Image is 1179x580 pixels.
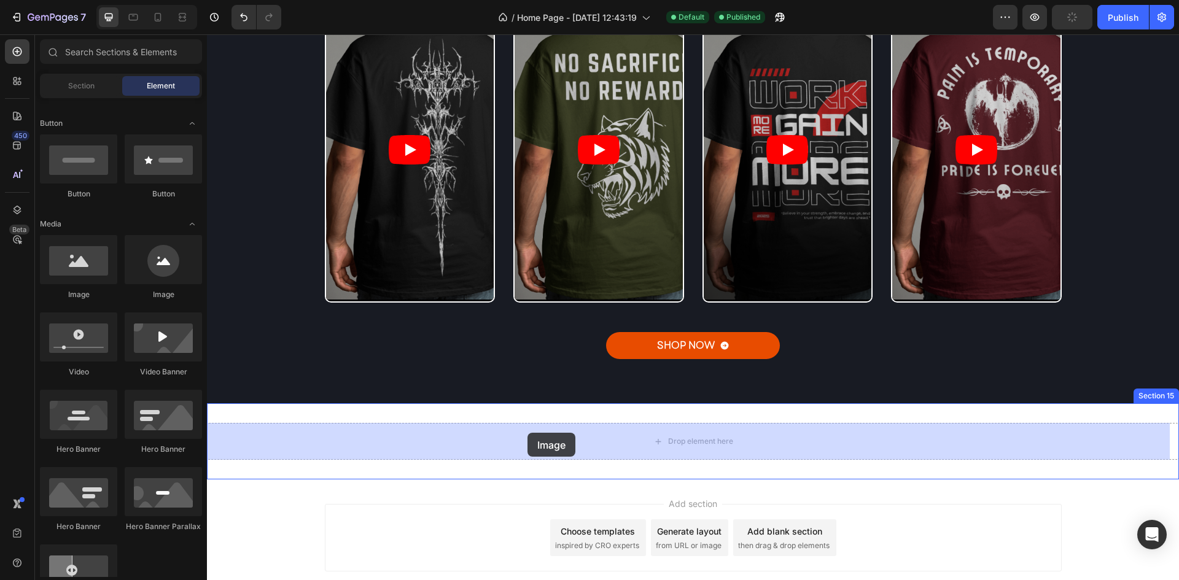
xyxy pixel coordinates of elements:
[125,521,202,532] div: Hero Banner Parallax
[80,10,86,25] p: 7
[5,5,91,29] button: 7
[679,12,704,23] span: Default
[125,366,202,377] div: Video Banner
[1137,520,1167,549] div: Open Intercom Messenger
[40,188,117,199] div: Button
[40,39,202,64] input: Search Sections & Elements
[125,188,202,199] div: Button
[12,131,29,141] div: 450
[9,225,29,234] div: Beta
[40,366,117,377] div: Video
[182,214,202,234] span: Toggle open
[517,11,637,24] span: Home Page - [DATE] 12:43:19
[40,521,117,532] div: Hero Banner
[726,12,760,23] span: Published
[207,34,1179,580] iframe: Design area
[125,289,202,300] div: Image
[40,289,117,300] div: Image
[1108,11,1138,24] div: Publish
[40,218,61,230] span: Media
[40,118,63,129] span: Button
[232,5,281,29] div: Undo/Redo
[512,11,515,24] span: /
[125,444,202,455] div: Hero Banner
[182,114,202,133] span: Toggle open
[68,80,95,91] span: Section
[147,80,175,91] span: Element
[1097,5,1149,29] button: Publish
[40,444,117,455] div: Hero Banner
